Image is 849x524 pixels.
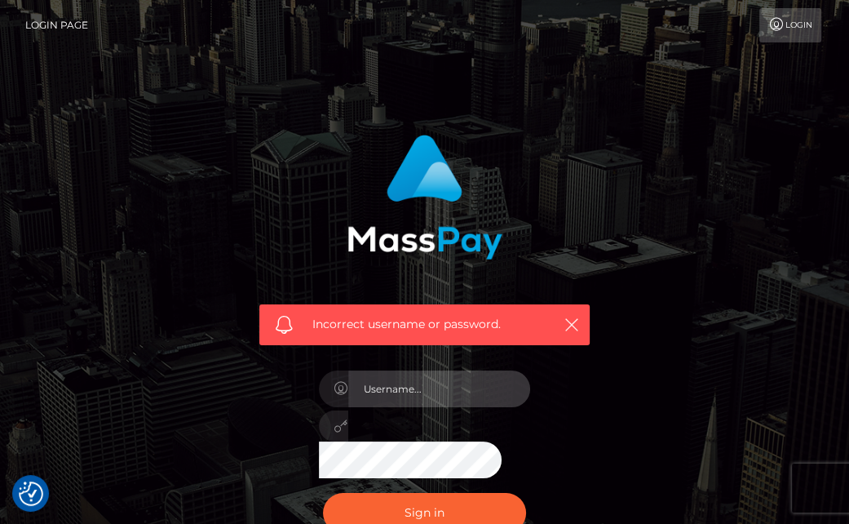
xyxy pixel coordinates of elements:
[312,316,545,333] span: Incorrect username or password.
[25,8,88,42] a: Login Page
[19,482,43,506] button: Consent Preferences
[348,371,531,407] input: Username...
[19,482,43,506] img: Revisit consent button
[759,8,821,42] a: Login
[347,135,502,260] img: MassPay Login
